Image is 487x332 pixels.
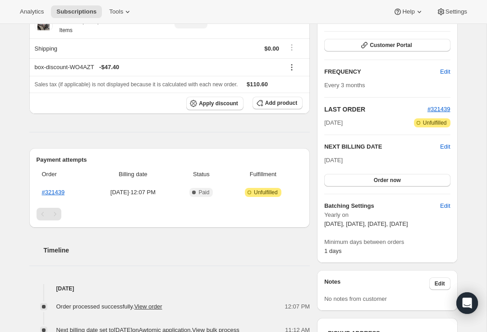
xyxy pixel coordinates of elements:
span: [DATE] [324,118,343,127]
span: Yearly on [324,210,450,220]
th: Shipping [29,38,163,58]
button: #321439 [427,105,450,114]
h2: NEXT BILLING DATE [324,142,440,151]
span: Help [402,8,414,15]
span: [DATE] · 12:07 PM [92,188,174,197]
span: Unfulfilled [423,119,447,126]
span: Apply discount [199,100,238,107]
a: View order [134,303,162,310]
span: [DATE], [DATE], [DATE], [DATE] [324,220,408,227]
button: Help [388,5,429,18]
button: Settings [431,5,473,18]
span: Minimum days between orders [324,238,450,247]
h2: FREQUENCY [324,67,440,76]
span: 12:07 PM [285,302,310,311]
h6: Batching Settings [324,201,440,210]
span: Tools [109,8,123,15]
h3: Notes [324,277,429,290]
button: Subscriptions [51,5,102,18]
div: Open Intercom Messenger [456,292,478,314]
h2: Payment attempts [37,155,303,164]
button: Edit [435,65,455,79]
span: Subscriptions [56,8,96,15]
h2: LAST ORDER [324,105,427,114]
th: Order [37,164,90,184]
span: Edit [440,201,450,210]
span: Fulfillment [229,170,297,179]
button: Tools [104,5,138,18]
span: Status [179,170,223,179]
button: Edit [429,277,450,290]
span: 1 days [324,248,341,254]
span: Every 3 months [324,82,365,89]
button: Add product [253,97,303,109]
span: Add product [265,99,297,107]
span: Customer Portal [370,42,412,49]
span: Billing date [92,170,174,179]
button: Analytics [14,5,49,18]
span: Order now [374,177,401,184]
span: - $47.40 [99,63,119,72]
span: $110.60 [247,81,268,88]
span: No notes from customer [324,295,387,302]
span: Settings [446,8,467,15]
span: Edit [435,280,445,287]
span: Paid [198,189,209,196]
button: Shipping actions [285,42,299,52]
button: Apply discount [186,97,243,110]
nav: Pagination [37,208,303,220]
button: Edit [440,142,450,151]
span: Analytics [20,8,44,15]
h4: [DATE] [29,284,310,293]
a: #321439 [42,189,65,196]
span: Sales tax (if applicable) is not displayed because it is calculated with each new order. [35,81,238,88]
button: Customer Portal [324,39,450,51]
span: Edit [440,67,450,76]
button: Edit [435,199,455,213]
span: Unfulfilled [254,189,278,196]
span: Order processed successfully. [56,303,162,310]
span: [DATE] [324,157,343,164]
div: box-discount-WO4AZT [35,63,279,72]
h2: Timeline [44,246,310,255]
button: Order now [324,174,450,187]
a: #321439 [427,106,450,112]
span: $0.00 [264,45,279,52]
